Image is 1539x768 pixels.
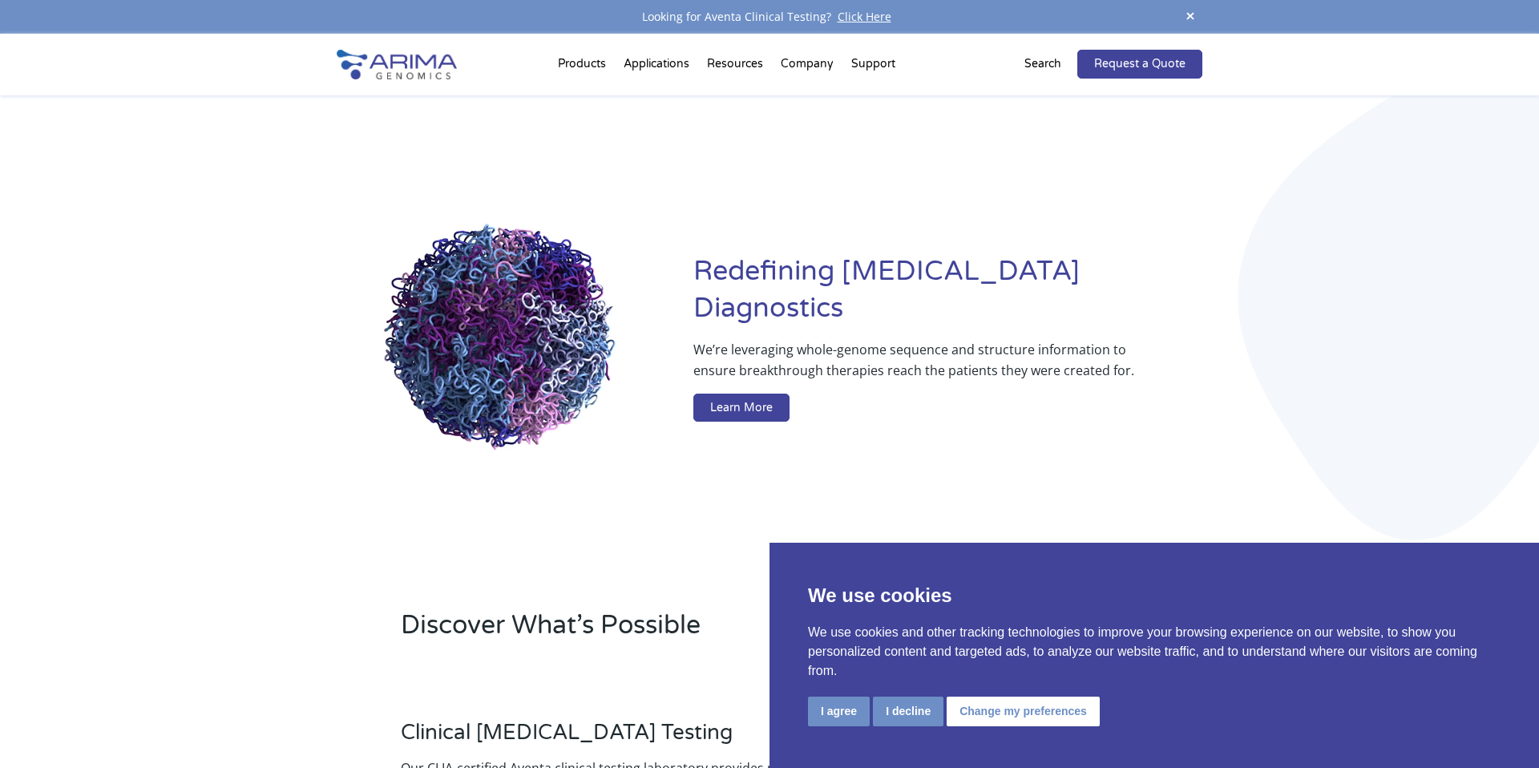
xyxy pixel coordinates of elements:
[693,339,1138,394] p: We’re leveraging whole-genome sequence and structure information to ensure breakthrough therapies...
[401,720,837,758] h3: Clinical [MEDICAL_DATA] Testing
[1077,50,1202,79] a: Request a Quote
[947,697,1100,726] button: Change my preferences
[401,608,974,656] h2: Discover What’s Possible
[808,697,870,726] button: I agree
[831,9,898,24] a: Click Here
[808,581,1501,610] p: We use cookies
[693,394,790,422] a: Learn More
[808,623,1501,681] p: We use cookies and other tracking technologies to improve your browsing experience on our website...
[337,50,457,79] img: Arima-Genomics-logo
[337,6,1202,27] div: Looking for Aventa Clinical Testing?
[873,697,943,726] button: I decline
[693,253,1202,339] h1: Redefining [MEDICAL_DATA] Diagnostics
[1024,54,1061,75] p: Search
